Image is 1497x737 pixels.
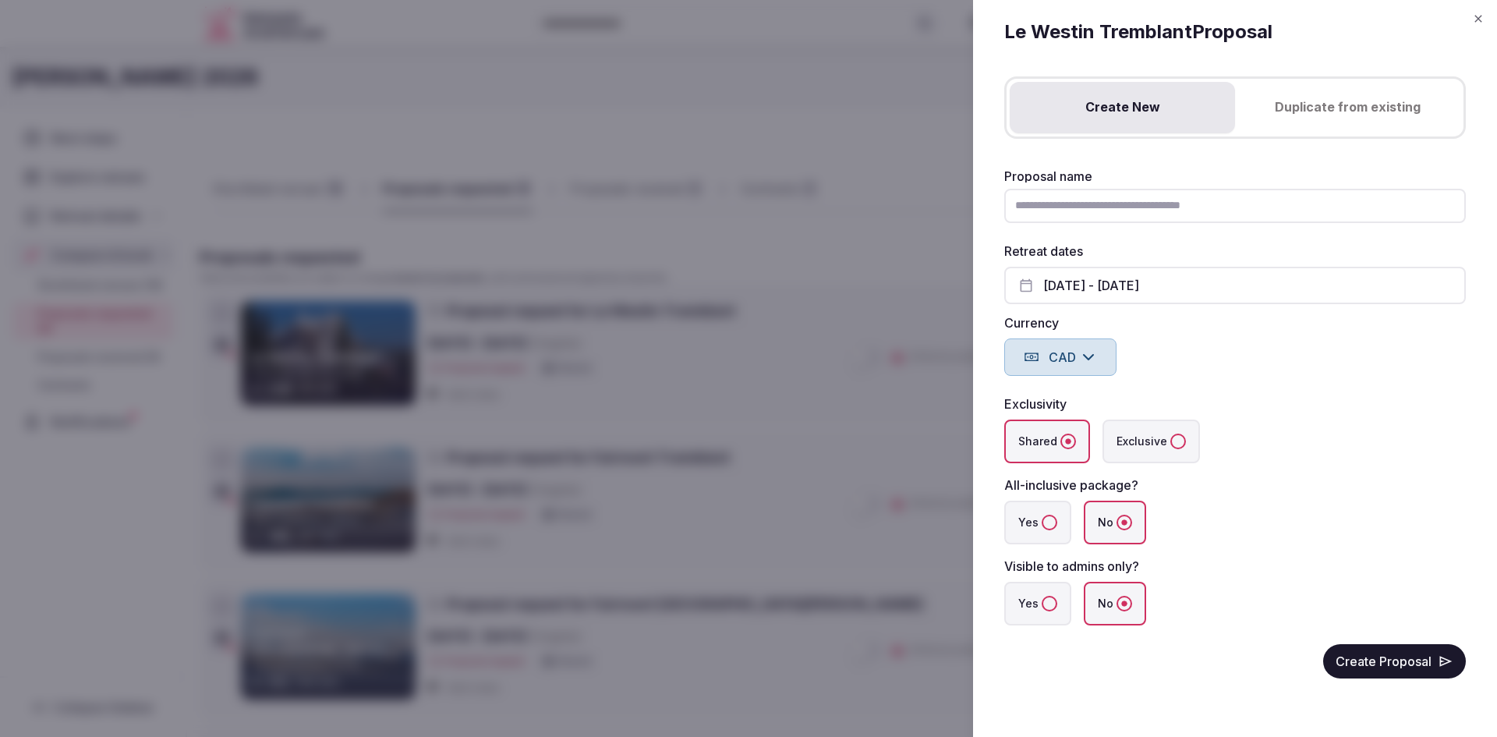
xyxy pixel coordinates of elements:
[1004,582,1071,625] label: Yes
[1102,420,1200,463] label: Exclusive
[1117,515,1132,530] button: No
[1004,338,1117,376] button: CAD
[1235,82,1460,133] button: Duplicate from existing
[1004,477,1138,493] label: All-inclusive package?
[1042,596,1057,611] button: Yes
[1004,501,1071,544] label: Yes
[1004,558,1139,574] label: Visible to admins only?
[1010,82,1235,133] button: Create New
[1004,243,1083,259] label: Retreat dates
[1060,434,1076,449] button: Shared
[1004,317,1466,329] label: Currency
[1084,501,1146,544] label: No
[1004,267,1466,304] button: [DATE] - [DATE]
[1084,582,1146,625] label: No
[1170,434,1186,449] button: Exclusive
[1004,420,1090,463] label: Shared
[1004,170,1466,182] label: Proposal name
[1042,515,1057,530] button: Yes
[1004,396,1067,412] label: Exclusivity
[1323,644,1466,679] button: Create Proposal
[1117,596,1132,611] button: No
[1004,19,1466,45] h2: Le Westin Tremblant Proposal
